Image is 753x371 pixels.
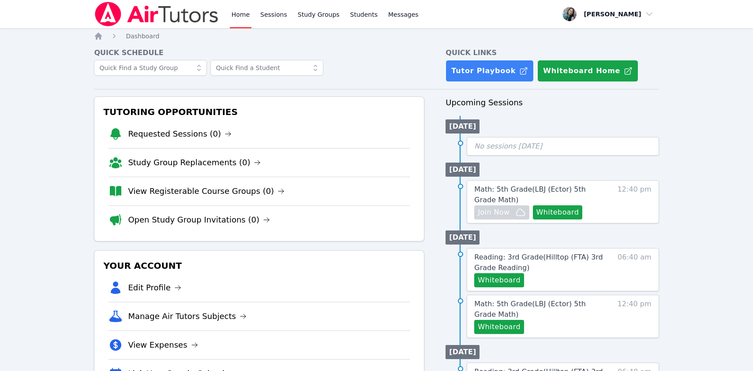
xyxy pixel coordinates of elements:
[128,339,198,351] a: View Expenses
[537,60,638,82] button: Whiteboard Home
[474,253,603,272] span: Reading: 3rd Grade ( Hilltop (FTA) 3rd Grade Reading )
[446,96,659,109] h3: Upcoming Sessions
[446,230,480,245] li: [DATE]
[101,258,417,274] h3: Your Account
[210,60,323,76] input: Quick Find a Student
[474,300,586,319] span: Math: 5th Grade ( LBJ (Ector) 5th Grade Math )
[94,48,424,58] h4: Quick Schedule
[446,119,480,134] li: [DATE]
[101,104,417,120] h3: Tutoring Opportunities
[94,32,659,41] nav: Breadcrumb
[618,252,652,287] span: 06:40 am
[446,163,480,177] li: [DATE]
[388,10,419,19] span: Messages
[474,273,524,287] button: Whiteboard
[478,207,509,218] span: Join Now
[94,60,207,76] input: Quick Find a Study Group
[474,320,524,334] button: Whiteboard
[446,60,534,82] a: Tutor Playbook
[474,299,607,320] a: Math: 5th Grade(LBJ (Ector) 5th Grade Math)
[128,214,270,226] a: Open Study Group Invitations (0)
[128,310,247,323] a: Manage Air Tutors Subjects
[533,205,583,219] button: Whiteboard
[128,128,232,140] a: Requested Sessions (0)
[474,185,586,204] span: Math: 5th Grade ( LBJ (Ector) 5th Grade Math )
[128,282,181,294] a: Edit Profile
[474,205,529,219] button: Join Now
[446,48,659,58] h4: Quick Links
[126,33,159,40] span: Dashboard
[446,345,480,359] li: [DATE]
[474,184,607,205] a: Math: 5th Grade(LBJ (Ector) 5th Grade Math)
[128,156,261,169] a: Study Group Replacements (0)
[618,184,652,219] span: 12:40 pm
[618,299,652,334] span: 12:40 pm
[126,32,159,41] a: Dashboard
[128,185,285,197] a: View Registerable Course Groups (0)
[94,2,219,26] img: Air Tutors
[474,142,542,150] span: No sessions [DATE]
[474,252,607,273] a: Reading: 3rd Grade(Hilltop (FTA) 3rd Grade Reading)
